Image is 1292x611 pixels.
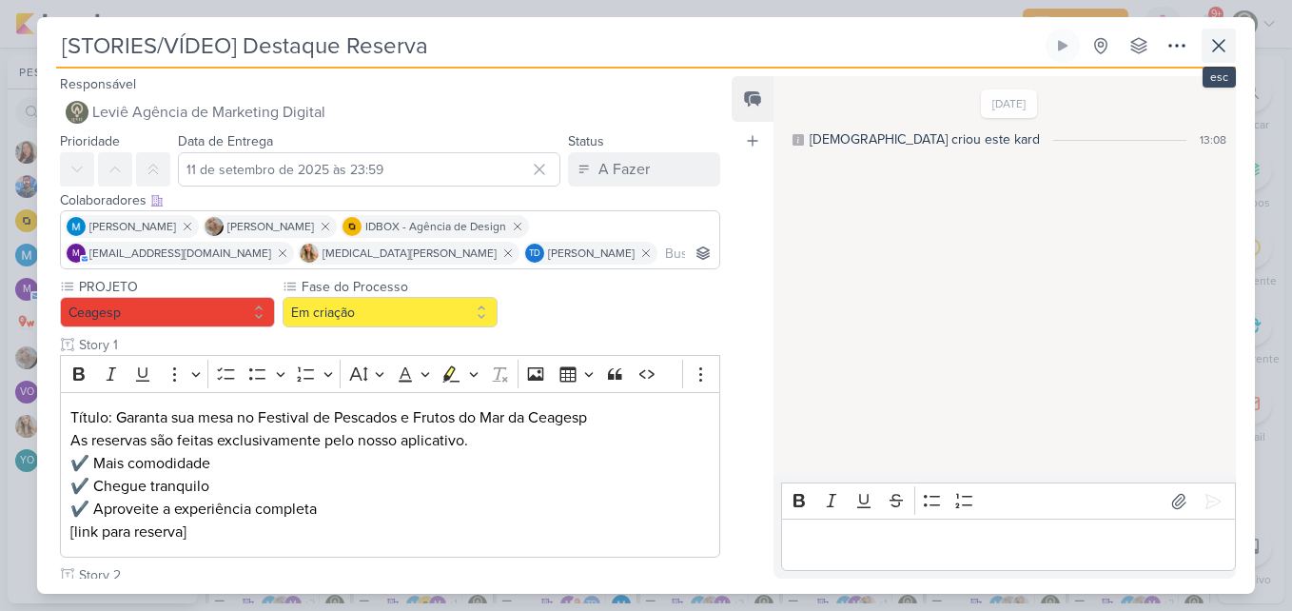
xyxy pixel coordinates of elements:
button: Em criação [283,297,498,327]
img: Leviê Agência de Marketing Digital [66,101,88,124]
p: Td [529,249,540,259]
div: Colaboradores [60,190,720,210]
img: Sarah Violante [205,217,224,236]
p: Título: Garanta sua mesa no Festival de Pescados e Frutos do Mar da Ceagesp As reservas são feita... [70,406,710,543]
div: mlegnaioli@gmail.com [67,244,86,263]
button: Leviê Agência de Marketing Digital [60,95,720,129]
span: IDBOX - Agência de Design [365,218,506,235]
div: Editor editing area: main [781,519,1236,571]
div: A Fazer [598,158,650,181]
button: A Fazer [568,152,720,187]
label: Status [568,133,604,149]
p: m [72,249,80,259]
label: Data de Entrega [178,133,273,149]
img: IDBOX - Agência de Design [343,217,362,236]
input: Kard Sem Título [56,29,1042,63]
input: Buscar [661,242,715,265]
label: Responsável [60,76,136,92]
span: [MEDICAL_DATA][PERSON_NAME] [323,245,497,262]
button: Ceagesp [60,297,275,327]
img: MARIANA MIRANDA [67,217,86,236]
div: Editor editing area: main [60,392,720,559]
input: Select a date [178,152,560,187]
div: Thais de carvalho [525,244,544,263]
span: [PERSON_NAME] [548,245,635,262]
label: Fase do Processo [300,277,498,297]
div: Editor toolbar [781,483,1236,520]
div: Editor toolbar [60,355,720,392]
div: [DEMOGRAPHIC_DATA] criou este kard [810,129,1040,149]
span: [EMAIL_ADDRESS][DOMAIN_NAME] [89,245,271,262]
span: Leviê Agência de Marketing Digital [92,101,325,124]
img: Yasmin Yumi [300,244,319,263]
input: Texto sem título [75,335,720,355]
input: Texto sem título [75,565,720,585]
label: Prioridade [60,133,120,149]
span: [PERSON_NAME] [227,218,314,235]
span: [PERSON_NAME] [89,218,176,235]
div: Ligar relógio [1055,38,1070,53]
div: esc [1203,67,1236,88]
div: 13:08 [1200,131,1226,148]
label: PROJETO [77,277,275,297]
